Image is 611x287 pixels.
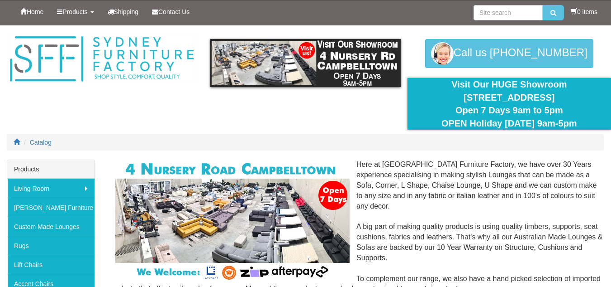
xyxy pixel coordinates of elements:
input: Site search [474,5,543,20]
div: Visit Our HUGE Showroom [STREET_ADDRESS] Open 7 Days 9am to 5pm OPEN Holiday [DATE] 9am-5pm [414,78,604,130]
li: 0 items [571,7,597,16]
a: Living Room [7,179,95,198]
a: Shipping [101,0,146,23]
div: Products [7,160,95,179]
span: Contact Us [158,8,189,15]
span: Shipping [114,8,139,15]
img: Sydney Furniture Factory [7,34,197,84]
a: Custom Made Lounges [7,217,95,236]
a: Products [50,0,100,23]
a: Lift Chairs [7,255,95,274]
a: Rugs [7,236,95,255]
img: Corner Modular Lounges [115,160,350,282]
a: Catalog [30,139,52,146]
a: Contact Us [145,0,196,23]
span: Home [27,8,43,15]
a: Home [14,0,50,23]
img: showroom.gif [210,39,400,87]
span: Products [62,8,87,15]
a: [PERSON_NAME] Furniture [7,198,95,217]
